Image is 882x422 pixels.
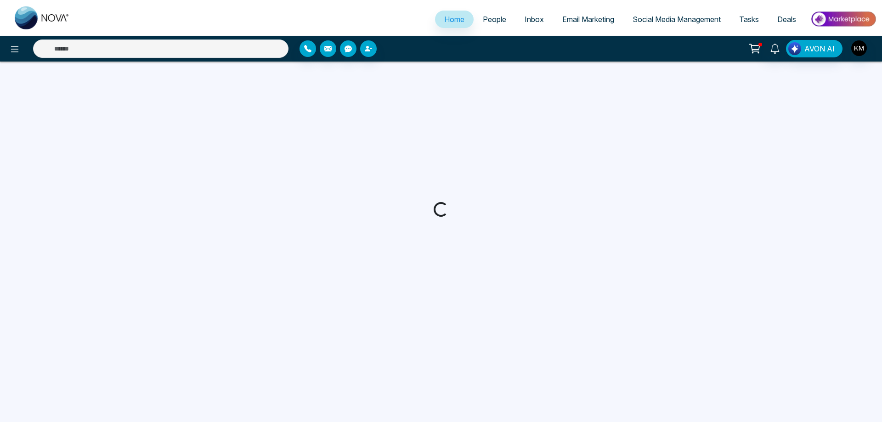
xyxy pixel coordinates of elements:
[739,15,759,24] span: Tasks
[435,11,474,28] a: Home
[515,11,553,28] a: Inbox
[810,9,876,29] img: Market-place.gif
[804,43,835,54] span: AVON AI
[768,11,805,28] a: Deals
[15,6,70,29] img: Nova CRM Logo
[474,11,515,28] a: People
[788,42,801,55] img: Lead Flow
[786,40,842,57] button: AVON AI
[562,15,614,24] span: Email Marketing
[483,15,506,24] span: People
[730,11,768,28] a: Tasks
[623,11,730,28] a: Social Media Management
[444,15,464,24] span: Home
[777,15,796,24] span: Deals
[633,15,721,24] span: Social Media Management
[553,11,623,28] a: Email Marketing
[851,40,867,56] img: User Avatar
[525,15,544,24] span: Inbox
